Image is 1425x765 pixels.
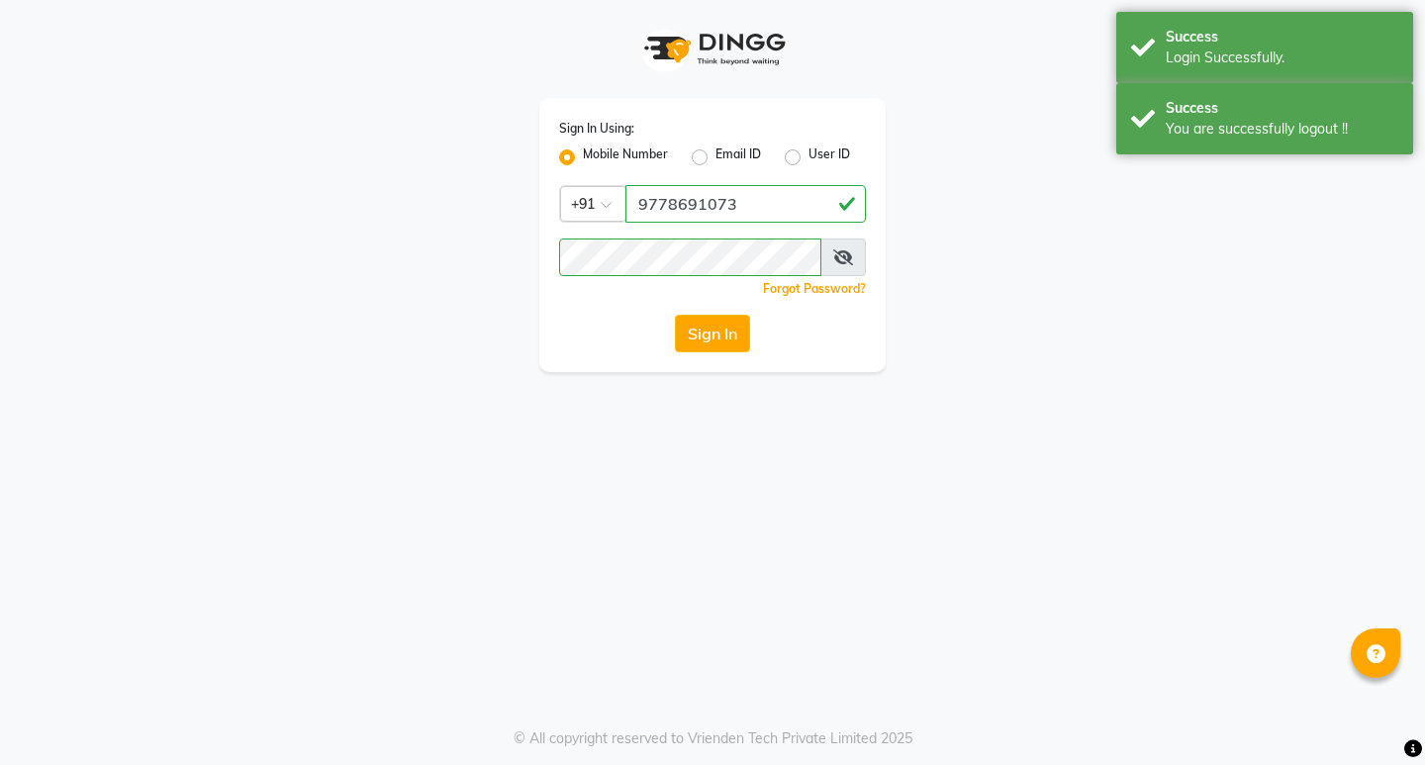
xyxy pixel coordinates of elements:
[633,20,792,78] img: logo1.svg
[559,239,821,276] input: Username
[559,120,634,138] label: Sign In Using:
[763,281,866,296] a: Forgot Password?
[1166,98,1398,119] div: Success
[715,145,761,169] label: Email ID
[808,145,850,169] label: User ID
[583,145,668,169] label: Mobile Number
[1166,119,1398,140] div: You are successfully logout !!
[1166,48,1398,68] div: Login Successfully.
[1342,686,1405,745] iframe: chat widget
[1166,27,1398,48] div: Success
[675,315,750,352] button: Sign In
[625,185,866,223] input: Username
